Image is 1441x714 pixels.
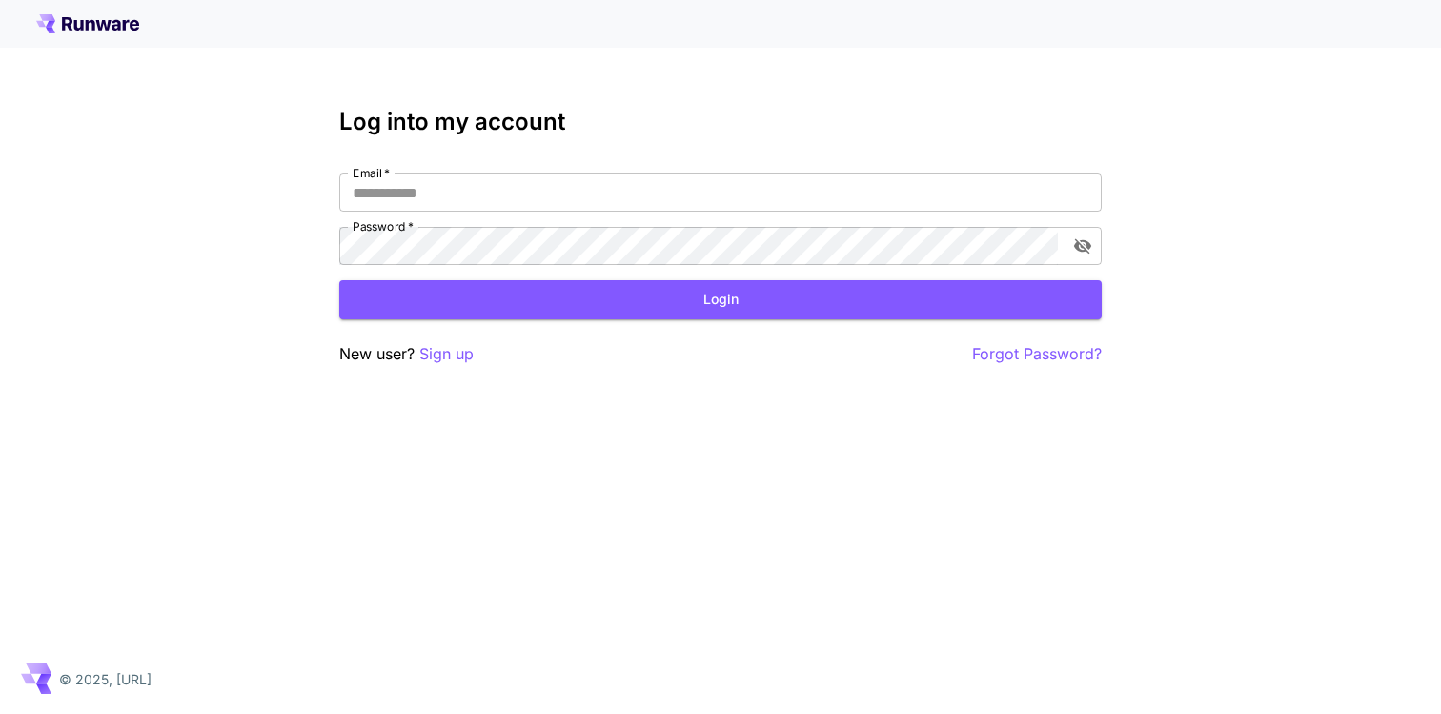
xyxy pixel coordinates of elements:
label: Password [353,218,414,235]
h3: Log into my account [339,109,1102,135]
button: Forgot Password? [972,342,1102,366]
button: Sign up [419,342,474,366]
p: New user? [339,342,474,366]
button: toggle password visibility [1066,229,1100,263]
label: Email [353,165,390,181]
button: Login [339,280,1102,319]
p: © 2025, [URL] [59,669,152,689]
